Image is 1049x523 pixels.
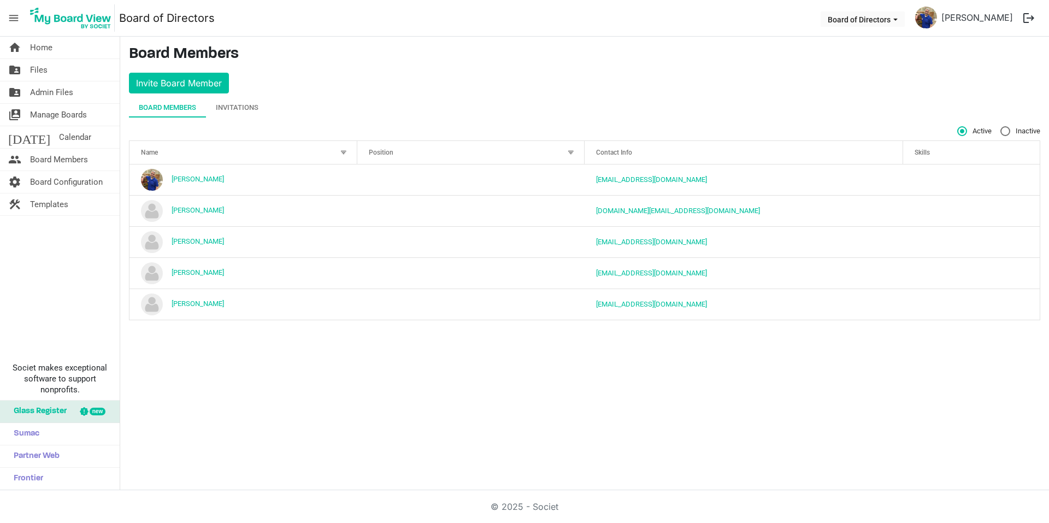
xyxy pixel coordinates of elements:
[129,226,357,257] td: Melanie Eames is template cell column header Name
[357,257,585,289] td: column header Position
[139,102,196,113] div: Board Members
[216,102,258,113] div: Invitations
[27,4,119,32] a: My Board View Logo
[141,231,163,253] img: no-profile-picture.svg
[903,195,1040,226] td: is template cell column header Skills
[172,175,224,183] a: [PERSON_NAME]
[357,289,585,320] td: column header Position
[596,269,707,277] a: [EMAIL_ADDRESS][DOMAIN_NAME]
[903,226,1040,257] td: is template cell column header Skills
[491,501,558,512] a: © 2025 - Societ
[30,37,52,58] span: Home
[8,171,21,193] span: settings
[129,45,1040,64] h3: Board Members
[5,362,115,395] span: Societ makes exceptional software to support nonprofits.
[8,126,50,148] span: [DATE]
[129,164,357,195] td: Joseph Donovant is template cell column header Name
[141,169,163,191] img: RCMYfa6WYF_SWPGpWuFwaEN0HoQ3wreZDXB3ydiAXvhpPXUPRTI6iq4pjJJ5NTxRwomFgUcrmQ3VQM3weXg-QQ_thumb.png
[585,226,903,257] td: melaniemitchell13@gmail.com is template cell column header Contact Info
[937,7,1017,28] a: [PERSON_NAME]
[596,175,707,184] a: [EMAIL_ADDRESS][DOMAIN_NAME]
[30,149,88,171] span: Board Members
[8,149,21,171] span: people
[585,289,903,320] td: cjcmom1@yahoo.com is template cell column header Contact Info
[1000,126,1040,136] span: Inactive
[8,104,21,126] span: switch_account
[8,445,60,467] span: Partner Web
[585,257,903,289] td: rvsantmyer@gmail.com is template cell column header Contact Info
[129,289,357,320] td: Shanna WRIGHT is template cell column header Name
[357,164,585,195] td: column header Position
[369,149,393,156] span: Position
[915,7,937,28] img: RCMYfa6WYF_SWPGpWuFwaEN0HoQ3wreZDXB3ydiAXvhpPXUPRTI6iq4pjJJ5NTxRwomFgUcrmQ3VQM3weXg-QQ_thumb.png
[129,73,229,93] button: Invite Board Member
[1017,7,1040,30] button: logout
[8,401,67,422] span: Glass Register
[172,206,224,214] a: [PERSON_NAME]
[357,226,585,257] td: column header Position
[585,195,903,226] td: katmartin.KM@gmail.com is template cell column header Contact Info
[8,59,21,81] span: folder_shared
[141,200,163,222] img: no-profile-picture.svg
[821,11,905,27] button: Board of Directors dropdownbutton
[59,126,91,148] span: Calendar
[8,37,21,58] span: home
[357,195,585,226] td: column header Position
[903,257,1040,289] td: is template cell column header Skills
[596,149,632,156] span: Contact Info
[8,423,39,445] span: Sumac
[129,98,1040,117] div: tab-header
[596,207,760,215] a: [DOMAIN_NAME][EMAIL_ADDRESS][DOMAIN_NAME]
[903,164,1040,195] td: is template cell column header Skills
[8,81,21,103] span: folder_shared
[8,468,43,490] span: Frontier
[8,193,21,215] span: construction
[596,238,707,246] a: [EMAIL_ADDRESS][DOMAIN_NAME]
[30,59,48,81] span: Files
[172,268,224,277] a: [PERSON_NAME]
[30,81,73,103] span: Admin Files
[141,149,158,156] span: Name
[141,262,163,284] img: no-profile-picture.svg
[3,8,24,28] span: menu
[30,171,103,193] span: Board Configuration
[172,299,224,308] a: [PERSON_NAME]
[129,195,357,226] td: Katrina Maheu is template cell column header Name
[957,126,992,136] span: Active
[119,7,215,29] a: Board of Directors
[596,300,707,308] a: [EMAIL_ADDRESS][DOMAIN_NAME]
[90,408,105,415] div: new
[141,293,163,315] img: no-profile-picture.svg
[903,289,1040,320] td: is template cell column header Skills
[30,104,87,126] span: Manage Boards
[915,149,930,156] span: Skills
[172,237,224,245] a: [PERSON_NAME]
[129,257,357,289] td: Robert Santmyer is template cell column header Name
[585,164,903,195] td: jdonovant@smlgivesinc.org is template cell column header Contact Info
[30,193,68,215] span: Templates
[27,4,115,32] img: My Board View Logo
